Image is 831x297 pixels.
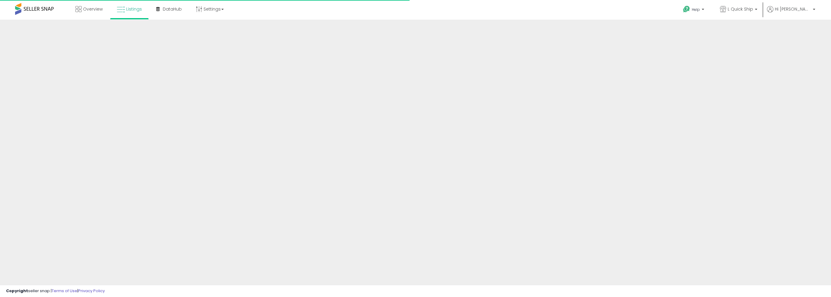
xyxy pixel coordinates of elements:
span: Hi [PERSON_NAME] [775,6,811,12]
i: Get Help [683,5,690,13]
span: DataHub [163,6,182,12]
span: L Quick Ship [728,6,753,12]
span: Help [692,7,700,12]
a: Hi [PERSON_NAME] [767,6,815,20]
span: Listings [126,6,142,12]
span: Overview [83,6,103,12]
a: Help [678,1,710,20]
